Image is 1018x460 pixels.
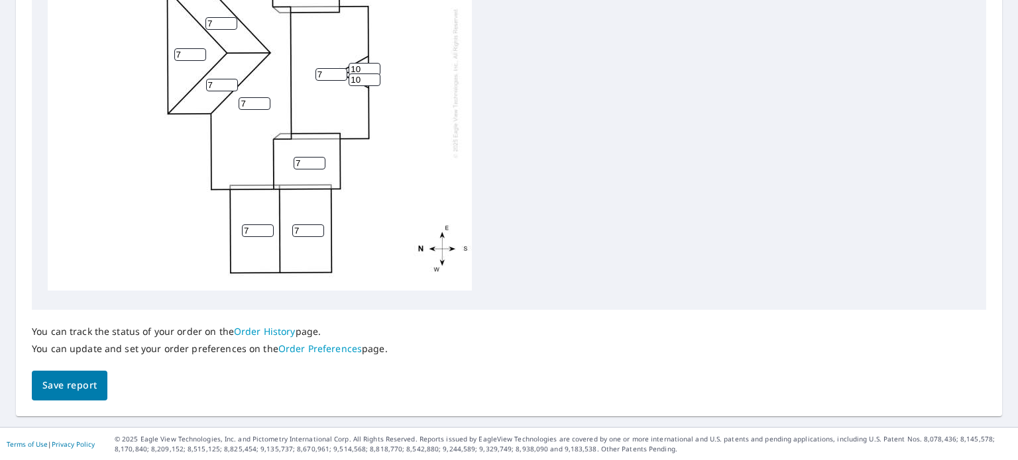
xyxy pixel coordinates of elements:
[7,439,48,449] a: Terms of Use
[278,342,362,355] a: Order Preferences
[52,439,95,449] a: Privacy Policy
[115,434,1011,454] p: © 2025 Eagle View Technologies, Inc. and Pictometry International Corp. All Rights Reserved. Repo...
[7,440,95,448] p: |
[32,326,388,338] p: You can track the status of your order on the page.
[32,371,107,400] button: Save report
[234,325,296,338] a: Order History
[42,377,97,394] span: Save report
[32,343,388,355] p: You can update and set your order preferences on the page.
